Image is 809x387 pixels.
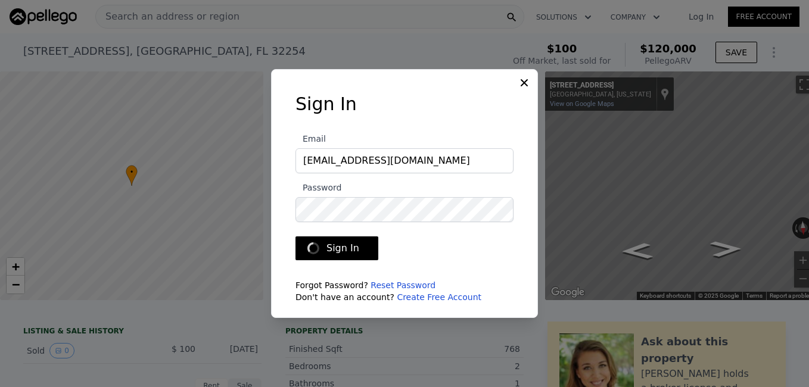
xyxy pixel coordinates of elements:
a: Create Free Account [397,292,481,302]
a: Reset Password [371,280,435,290]
input: Email [295,148,514,173]
button: Sign In [295,236,378,260]
input: Password [295,197,514,222]
span: Password [295,183,341,192]
div: Forgot Password? Don't have an account? [295,279,514,303]
h3: Sign In [295,93,514,115]
span: Email [295,134,326,143]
